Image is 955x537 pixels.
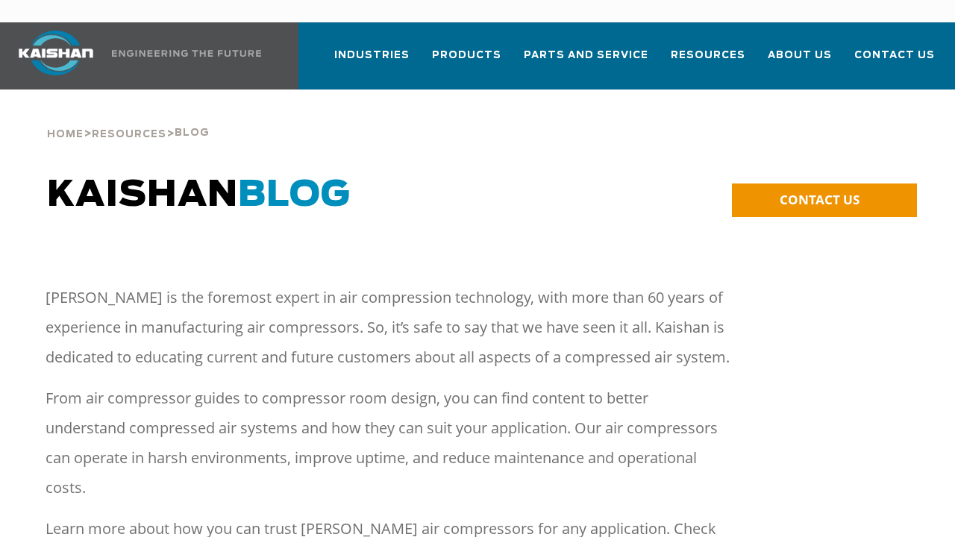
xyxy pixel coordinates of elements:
[47,89,210,146] div: > >
[780,191,859,208] span: CONTACT US
[175,128,210,138] span: Blog
[46,283,730,372] p: [PERSON_NAME] is the foremost expert in air compression technology, with more than 60 years of ex...
[524,36,648,87] a: Parts and Service
[854,36,935,87] a: Contact Us
[768,47,832,64] span: About Us
[524,47,648,64] span: Parts and Service
[92,130,166,139] span: Resources
[854,47,935,64] span: Contact Us
[334,36,410,87] a: Industries
[92,127,166,140] a: Resources
[47,127,84,140] a: Home
[768,36,832,87] a: About Us
[238,178,351,213] span: BLOG
[732,183,917,217] a: CONTACT US
[432,36,501,87] a: Products
[112,50,261,57] img: Engineering the future
[671,47,745,64] span: Resources
[46,383,730,503] p: From air compressor guides to compressor room design, you can find content to better understand c...
[432,47,501,64] span: Products
[47,130,84,139] span: Home
[334,47,410,64] span: Industries
[671,36,745,87] a: Resources
[47,175,688,216] h1: Kaishan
